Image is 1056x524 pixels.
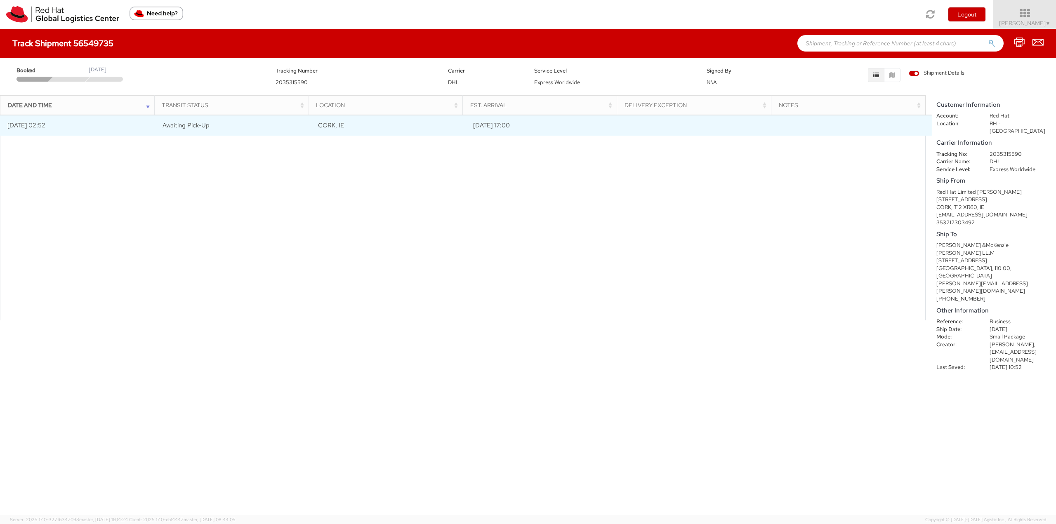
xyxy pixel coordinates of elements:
[936,242,1052,257] div: [PERSON_NAME] &McKenzie [PERSON_NAME] LL.M
[16,67,52,75] span: Booked
[930,333,983,341] dt: Mode:
[909,69,964,78] label: Shipment Details
[936,188,1052,196] div: Red Hat Limited [PERSON_NAME]
[936,295,1052,303] div: [PHONE_NUMBER]
[316,101,460,109] div: Location
[936,204,1052,211] div: CORK, T12 XR60, IE
[130,7,183,20] button: Need help?
[466,115,622,136] td: [DATE] 17:00
[936,280,1052,295] div: [PERSON_NAME][EMAIL_ADDRESS][PERSON_NAME][DOMAIN_NAME]
[625,101,768,109] div: Delivery Exception
[8,101,152,109] div: Date and Time
[936,211,1052,219] div: [EMAIL_ADDRESS][DOMAIN_NAME]
[936,265,1052,280] div: [GEOGRAPHIC_DATA], 110 00, [GEOGRAPHIC_DATA]
[999,19,1051,27] span: [PERSON_NAME]
[129,517,236,522] span: Client: 2025.17.0-cb14447
[184,517,236,522] span: master, [DATE] 08:44:05
[936,177,1052,184] h5: Ship From
[925,517,1046,523] span: Copyright © [DATE]-[DATE] Agistix Inc., All Rights Reserved
[936,101,1052,108] h5: Customer Information
[936,307,1052,314] h5: Other Information
[930,150,983,158] dt: Tracking No:
[448,68,522,74] h5: Carrier
[12,39,113,48] h4: Track Shipment 56549735
[89,66,106,74] div: [DATE]
[1046,20,1051,27] span: ▼
[276,79,308,86] span: 2035315590
[10,517,128,522] span: Server: 2025.17.0-327f6347098
[163,121,210,129] span: Awaiting Pick-Up
[797,35,1004,52] input: Shipment, Tracking or Reference Number (at least 4 chars)
[930,112,983,120] dt: Account:
[534,68,694,74] h5: Service Level
[470,101,614,109] div: Est. Arrival
[6,6,119,23] img: rh-logistics-00dfa346123c4ec078e1.svg
[936,231,1052,238] h5: Ship To
[909,69,964,77] span: Shipment Details
[936,257,1052,265] div: [STREET_ADDRESS]
[707,79,717,86] span: N\A
[936,219,1052,227] div: 353212303492
[948,7,985,21] button: Logout
[534,79,580,86] span: Express Worldwide
[930,341,983,349] dt: Creator:
[276,68,436,74] h5: Tracking Number
[779,101,923,109] div: Notes
[707,68,780,74] h5: Signed By
[930,318,983,326] dt: Reference:
[318,121,344,129] span: CORK, IE
[930,158,983,166] dt: Carrier Name:
[990,341,1035,348] span: [PERSON_NAME],
[930,326,983,334] dt: Ship Date:
[162,101,306,109] div: Transit Status
[930,120,983,128] dt: Location:
[936,139,1052,146] h5: Carrier Information
[79,517,128,522] span: master, [DATE] 11:04:24
[930,166,983,174] dt: Service Level:
[930,364,983,371] dt: Last Saved:
[448,79,459,86] span: DHL
[936,196,1052,204] div: [STREET_ADDRESS]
